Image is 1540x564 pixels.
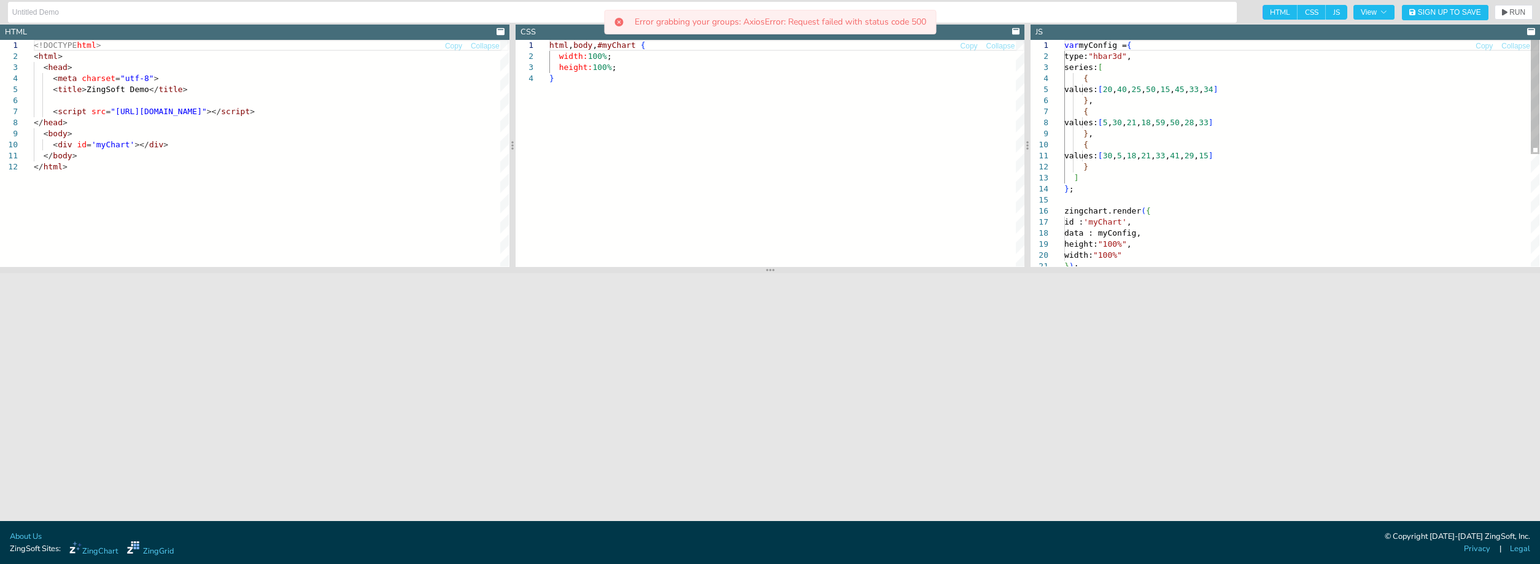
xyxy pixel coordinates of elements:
[1142,118,1151,127] span: 18
[58,52,63,61] span: >
[986,41,1016,52] button: Collapse
[1031,217,1048,228] div: 17
[1475,41,1493,52] button: Copy
[1031,128,1048,139] div: 9
[63,118,68,127] span: >
[1064,217,1083,226] span: id :
[91,140,134,149] span: 'myChart'
[1213,85,1218,94] span: ]
[1031,183,1048,195] div: 14
[1464,543,1490,555] a: Privacy
[58,85,82,94] span: title
[1031,261,1048,272] div: 21
[1199,118,1209,127] span: 33
[91,107,106,116] span: src
[1031,62,1048,73] div: 3
[34,162,44,171] span: </
[1064,85,1098,94] span: values:
[87,85,149,94] span: ZingSoft Demo
[1031,228,1048,239] div: 18
[1031,51,1048,62] div: 2
[183,85,188,94] span: >
[635,18,926,26] p: Error grabbing your groups: AxiosError: Request failed with status code 500
[44,129,48,138] span: <
[1385,531,1530,543] div: © Copyright [DATE]-[DATE] ZingSoft, Inc.
[1361,9,1387,16] span: View
[597,41,636,50] span: #myChart
[1098,63,1103,72] span: [
[39,52,58,61] span: html
[1142,151,1151,160] span: 21
[53,140,58,149] span: <
[53,151,72,160] span: body
[53,74,58,83] span: <
[1079,41,1127,50] span: myConfig =
[1127,239,1132,249] span: ,
[34,41,77,50] span: <!DOCTYPE
[87,140,91,149] span: =
[1035,26,1043,38] div: JS
[1103,118,1108,127] span: 5
[549,74,554,83] span: }
[470,41,500,52] button: Collapse
[1064,184,1069,193] span: }
[34,52,39,61] span: <
[163,140,168,149] span: >
[5,26,27,38] div: HTML
[68,129,72,138] span: >
[1180,118,1185,127] span: ,
[1098,151,1103,160] span: [
[611,63,616,72] span: ;
[1127,217,1132,226] span: ,
[1185,85,1190,94] span: ,
[12,2,1232,22] input: Untitled Demo
[58,140,72,149] span: div
[1142,85,1147,94] span: ,
[63,162,68,171] span: >
[1064,250,1093,260] span: width:
[1064,261,1069,271] span: }
[516,62,533,73] div: 3
[1031,195,1048,206] div: 15
[1326,5,1347,20] span: JS
[1064,151,1098,160] span: values:
[960,41,978,52] button: Copy
[1499,543,1501,555] span: |
[10,543,61,555] span: ZingSoft Sites:
[1298,5,1326,20] span: CSS
[1031,206,1048,217] div: 16
[1031,117,1048,128] div: 8
[1103,85,1113,94] span: 20
[549,41,568,50] span: html
[1199,85,1204,94] span: ,
[520,26,536,38] div: CSS
[1402,5,1488,20] button: Sign Up to Save
[1108,118,1113,127] span: ,
[1127,151,1137,160] span: 18
[1418,9,1481,16] span: Sign Up to Save
[1199,151,1209,160] span: 15
[1156,151,1166,160] span: 33
[58,74,77,83] span: meta
[1146,206,1151,215] span: {
[34,118,44,127] span: </
[1122,118,1127,127] span: ,
[1185,151,1194,160] span: 29
[1031,161,1048,172] div: 12
[1088,129,1093,138] span: ,
[444,41,463,52] button: Copy
[1069,261,1074,271] span: )
[592,63,611,72] span: 100%
[1127,118,1137,127] span: 21
[559,52,587,61] span: width:
[1031,139,1048,150] div: 10
[1084,107,1089,116] span: {
[1031,95,1048,106] div: 6
[221,107,250,116] span: script
[120,74,154,83] span: "utf-8"
[1166,151,1170,160] span: ,
[1074,261,1079,271] span: ;
[96,41,101,50] span: >
[1122,151,1127,160] span: ,
[516,51,533,62] div: 2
